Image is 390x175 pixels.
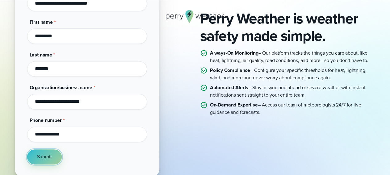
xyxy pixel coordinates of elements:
[210,101,375,116] p: – Access our team of meteorologists 24/7 for live guidance and forecasts.
[30,117,62,124] span: Phone number
[210,49,258,56] strong: Always-On Monitoring
[210,67,250,74] strong: Policy Compliance
[210,49,375,64] p: – Our platform tracks the things you care about, like heat, lightning, air quality, road conditio...
[200,10,375,44] h2: Perry Weather is weather safety made simple.
[27,149,62,164] button: Submit
[37,153,52,160] span: Submit
[210,67,375,81] p: – Configure your specific thresholds for heat, lightning, wind, and more and never worry about co...
[210,84,249,91] strong: Automated Alerts
[30,84,92,91] span: Organization/business name
[30,51,52,58] span: Last name
[210,84,375,99] p: – Stay in sync and ahead of severe weather with instant notifications sent straight to your entir...
[210,101,258,108] strong: On-Demand Expertise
